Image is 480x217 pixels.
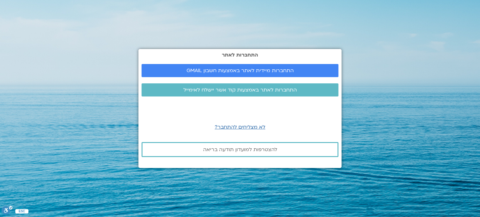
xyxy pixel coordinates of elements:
[203,147,277,152] span: להצטרפות למועדון תודעה בריאה
[215,124,265,131] a: לא מצליחים להתחבר?
[183,87,297,93] span: התחברות לאתר באמצעות קוד אשר יישלח לאימייל
[142,64,338,77] a: התחברות מיידית לאתר באמצעות חשבון GMAIL
[187,68,294,73] span: התחברות מיידית לאתר באמצעות חשבון GMAIL
[142,142,338,157] a: להצטרפות למועדון תודעה בריאה
[142,83,338,96] a: התחברות לאתר באמצעות קוד אשר יישלח לאימייל
[142,52,338,58] h2: התחברות לאתר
